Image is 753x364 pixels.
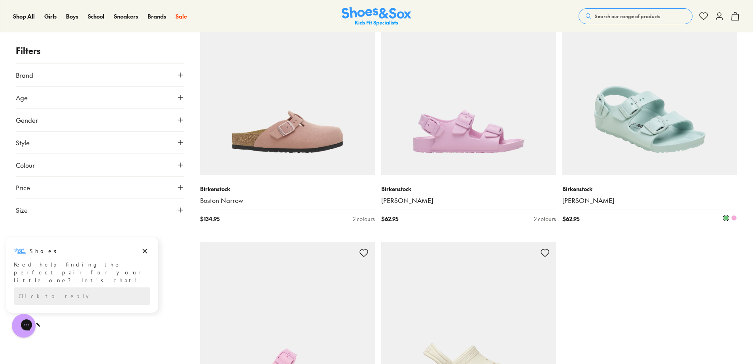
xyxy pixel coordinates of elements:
[16,205,28,215] span: Size
[13,12,35,20] span: Shop All
[342,7,411,26] img: SNS_Logo_Responsive.svg
[562,215,579,223] span: $ 62.95
[200,215,219,223] span: $ 134.95
[16,154,184,176] button: Colour
[6,9,158,49] div: Message from Shoes. Need help finding the perfect pair for your little one? Let’s chat!
[353,215,375,223] div: 2 colours
[200,196,375,205] a: Boston Narrow
[14,9,26,22] img: Shoes logo
[88,12,104,21] a: School
[562,185,737,193] p: Birkenstock
[6,1,158,77] div: Campaign message
[16,183,30,192] span: Price
[176,12,187,20] span: Sale
[534,215,556,223] div: 2 colours
[114,12,138,20] span: Sneakers
[139,10,150,21] button: Dismiss campaign
[8,311,40,340] iframe: Gorgias live chat messenger
[16,70,33,80] span: Brand
[16,86,184,109] button: Age
[381,185,556,193] p: Birkenstock
[381,215,398,223] span: $ 62.95
[14,52,150,69] div: Reply to the campaigns
[114,12,138,21] a: Sneakers
[16,44,184,57] p: Filters
[16,160,35,170] span: Colour
[148,12,166,21] a: Brands
[88,12,104,20] span: School
[66,12,78,21] a: Boys
[16,131,184,154] button: Style
[595,13,660,20] span: Search our range of products
[44,12,57,21] a: Girls
[16,199,184,221] button: Size
[148,12,166,20] span: Brands
[44,12,57,20] span: Girls
[30,11,61,19] h3: Shoes
[16,109,184,131] button: Gender
[66,12,78,20] span: Boys
[342,7,411,26] a: Shoes & Sox
[200,185,375,193] p: Birkenstock
[16,64,184,86] button: Brand
[14,25,150,49] div: Need help finding the perfect pair for your little one? Let’s chat!
[562,196,737,205] a: [PERSON_NAME]
[579,8,692,24] button: Search our range of products
[176,12,187,21] a: Sale
[16,115,38,125] span: Gender
[16,93,28,102] span: Age
[16,138,30,147] span: Style
[381,196,556,205] a: [PERSON_NAME]
[16,176,184,199] button: Price
[13,12,35,21] a: Shop All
